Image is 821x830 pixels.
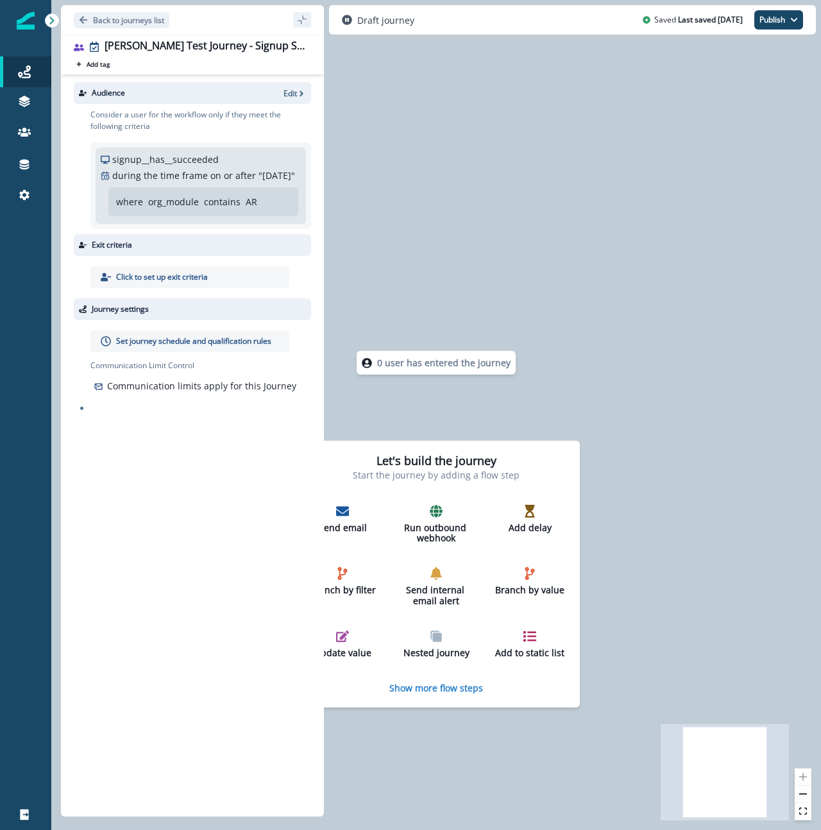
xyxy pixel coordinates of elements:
[389,682,483,694] button: Show more flow steps
[495,648,565,659] p: Add to static list
[489,562,570,601] button: Branch by value
[107,379,296,393] p: Communication limits apply for this Journey
[302,625,383,664] button: Update value
[204,195,241,208] p: contains
[401,585,471,607] p: Send internal email alert
[112,153,219,166] p: signup__has__succeeded
[90,360,311,371] p: Communication Limit Control
[105,40,306,54] div: [PERSON_NAME] Test Journey - Signup Success org module
[116,335,271,347] p: Set journey schedule and qualification rules
[495,523,565,534] p: Add delay
[92,303,149,315] p: Journey settings
[795,786,811,803] button: zoom out
[74,59,112,69] button: Add tag
[284,88,306,99] button: Edit
[313,351,559,375] div: 0 user has entered the journey
[678,14,743,26] p: Last saved [DATE]
[93,15,164,26] p: Back to journeys list
[396,500,477,550] button: Run outbound webhook
[396,562,477,612] button: Send internal email alert
[284,88,297,99] p: Edit
[377,454,496,468] h2: Let's build the journey
[210,169,256,182] p: on or after
[74,12,169,28] button: Go back
[302,562,383,601] button: Branch by filter
[401,523,471,545] p: Run outbound webhook
[357,13,414,27] p: Draft journey
[489,500,570,539] button: Add delay
[353,468,520,482] p: Start the journey by adding a flow step
[302,500,383,539] button: Send email
[307,585,378,596] p: Branch by filter
[654,14,676,26] p: Saved
[92,239,132,251] p: Exit criteria
[116,195,143,208] p: where
[246,195,257,208] p: AR
[401,648,471,659] p: Nested journey
[90,109,311,132] p: Consider a user for the workflow only if they meet the following criteria
[17,12,35,30] img: Inflection
[307,523,378,534] p: Send email
[112,169,208,182] p: during the time frame
[377,356,511,369] p: 0 user has entered the journey
[754,10,803,30] button: Publish
[148,195,199,208] p: org_module
[489,625,570,664] button: Add to static list
[396,625,477,664] button: Nested journey
[92,87,125,99] p: Audience
[293,12,311,28] button: sidebar collapse toggle
[292,441,580,707] div: Let's build the journeyStart the journey by adding a flow stepSend emailRun outbound webhookAdd d...
[87,60,110,68] p: Add tag
[307,648,378,659] p: Update value
[258,169,295,182] p: " [DATE] "
[795,803,811,820] button: fit view
[495,585,565,596] p: Branch by value
[116,271,208,283] p: Click to set up exit criteria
